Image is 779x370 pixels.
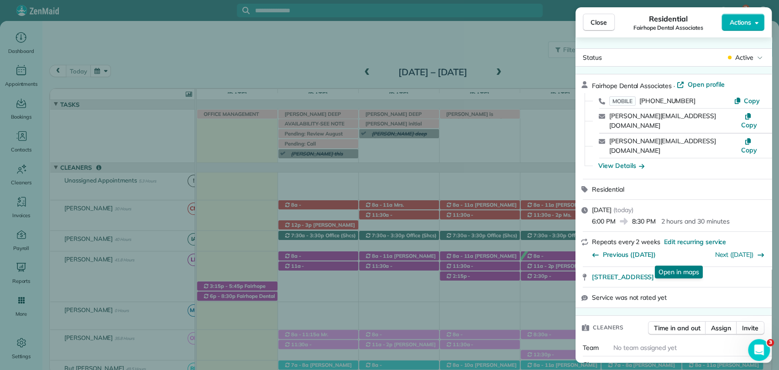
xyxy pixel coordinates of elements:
span: Actions [729,18,751,27]
button: Copy [738,136,760,155]
span: ( today ) [613,206,633,214]
span: Assign [711,323,731,333]
span: Status [583,53,602,62]
span: Close [591,18,607,27]
button: Previous ([DATE]) [592,250,656,259]
a: Open profile [677,80,725,89]
iframe: Intercom live chat [748,339,770,361]
span: Team [583,344,599,352]
span: Cleaners [593,323,623,332]
span: Service was not rated yet [592,293,667,302]
span: No team assigned yet [613,344,677,352]
a: Next ([DATE]) [715,250,754,259]
a: [STREET_ADDRESS] [592,272,766,281]
span: · [672,82,677,89]
span: 6:00 PM [592,217,616,226]
button: Assign [705,321,737,335]
p: 2 hours and 30 minutes [661,217,729,226]
a: MOBILE[PHONE_NUMBER] [609,96,695,105]
p: Open in maps [655,266,703,278]
button: Invite [736,321,764,335]
span: [PHONE_NUMBER] [639,97,695,105]
button: Time in and out [648,321,706,335]
span: 3 [767,339,774,346]
span: [STREET_ADDRESS] [592,272,654,281]
span: Repeats every 2 weeks [592,238,660,246]
button: View Details [598,161,644,170]
span: Residential [592,185,624,193]
span: MOBILE [609,96,636,106]
span: Open profile [688,80,725,89]
span: Fairhope Dental Associates [633,24,703,31]
span: Invite [742,323,758,333]
span: Cleaners [583,360,609,369]
span: Copy [744,97,760,105]
span: Active [735,53,753,62]
span: Time in and out [654,323,700,333]
span: Copy [741,121,757,129]
button: Copy [734,96,760,105]
span: Previous ([DATE]) [603,250,656,259]
a: [PERSON_NAME][EMAIL_ADDRESS][DOMAIN_NAME] [609,112,716,130]
button: Next ([DATE]) [715,250,765,259]
span: Residential [649,13,688,24]
button: Close [583,14,615,31]
span: Copy [741,146,757,154]
a: [PERSON_NAME][EMAIL_ADDRESS][DOMAIN_NAME] [609,137,716,155]
span: Fairhope Dental Associates [592,82,672,90]
span: [DATE] [592,206,612,214]
span: 8:30 PM [632,217,656,226]
span: Edit recurring service [664,237,726,246]
button: Copy [738,111,760,130]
